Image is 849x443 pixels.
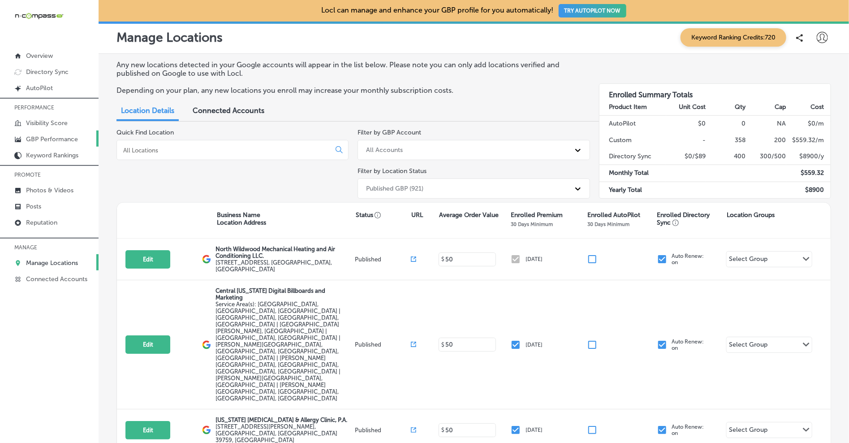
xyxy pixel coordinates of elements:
p: AutoPilot [26,84,53,92]
p: $ [441,427,444,433]
p: $ [441,342,444,348]
p: Status [356,211,411,219]
p: Depending on your plan, any new locations you enroll may increase your monthly subscription costs. [116,86,581,95]
p: Keyword Rankings [26,152,78,159]
td: $ 8900 [786,182,831,198]
td: AutoPilot [599,116,666,132]
td: - [666,132,706,148]
p: Photos & Videos [26,187,73,194]
span: Orlando, FL, USA | Kissimmee, FL, USA | Meadow Woods, FL 32824, USA | Hunters Creek, FL 32837, US... [215,301,340,402]
span: Location Details [121,106,174,115]
p: Manage Locations [26,259,78,267]
td: $0/$89 [666,148,706,165]
p: North Wildwood Mechanical Heating and Air Conditioning LLC. [215,246,353,259]
button: Edit [125,250,170,269]
p: 30 Days Minimum [511,221,553,227]
td: 0 [706,116,746,132]
td: 358 [706,132,746,148]
th: Unit Cost [666,99,706,116]
th: Cap [746,99,786,116]
th: Cost [786,99,831,116]
div: Published GBP (921) [366,185,423,192]
img: logo [202,340,211,349]
td: $0 [666,116,706,132]
p: Auto Renew: on [672,424,704,436]
label: [STREET_ADDRESS] , [GEOGRAPHIC_DATA], [GEOGRAPHIC_DATA] [215,259,353,273]
td: $ 8900 /y [786,148,831,165]
p: Posts [26,203,41,210]
button: TRY AUTOPILOT NOW [559,4,626,17]
p: GBP Performance [26,135,78,143]
td: $ 559.32 [786,165,831,182]
p: $ [441,256,444,262]
p: Auto Renew: on [672,339,704,351]
td: 400 [706,148,746,165]
div: Select Group [729,426,767,436]
p: Published [355,256,411,263]
img: logo [202,255,211,264]
p: Any new locations detected in your Google accounts will appear in the list below. Please note you... [116,61,581,78]
img: 660ab0bf-5cc7-4cb8-ba1c-48b5ae0f18e60NCTV_CLogo_TV_Black_-500x88.png [14,12,64,20]
button: Edit [125,335,170,354]
p: Enrolled Premium [511,211,563,219]
span: Keyword Ranking Credits: 720 [681,28,786,47]
td: NA [746,116,786,132]
p: Overview [26,52,53,60]
p: Reputation [26,219,57,226]
p: [DATE] [526,427,543,433]
div: Select Group [729,341,767,351]
td: Monthly Total [599,165,666,182]
td: $ 0 /m [786,116,831,132]
div: Select Group [729,255,767,265]
td: 300/500 [746,148,786,165]
p: Average Order Value [440,211,499,219]
label: Filter by GBP Account [358,129,421,136]
p: Directory Sync [26,68,69,76]
p: 30 Days Minimum [587,221,629,227]
p: Visibility Score [26,119,68,127]
p: Business Name Location Address [217,211,266,226]
p: [DATE] [526,256,543,262]
h3: Enrolled Summary Totals [599,84,831,99]
p: Central [US_STATE] Digital Billboards and Marketing [215,287,353,301]
p: Published [355,341,411,348]
th: Qty [706,99,746,116]
td: 200 [746,132,786,148]
p: Published [355,427,411,434]
span: Connected Accounts [193,106,264,115]
strong: Product Item [609,103,647,111]
p: Enrolled AutoPilot [587,211,640,219]
label: Filter by Location Status [358,167,427,175]
p: [DATE] [526,342,543,348]
div: All Accounts [366,146,403,154]
p: Connected Accounts [26,275,87,283]
button: Edit [125,421,170,439]
p: URL [411,211,423,219]
p: Enrolled Directory Sync [657,211,722,226]
td: Directory Sync [599,148,666,165]
td: Custom [599,132,666,148]
td: Yearly Total [599,182,666,198]
label: Quick Find Location [116,129,174,136]
p: Manage Locations [116,30,223,45]
img: logo [202,426,211,434]
input: All Locations [122,146,328,154]
p: [US_STATE] [MEDICAL_DATA] & Allergy Clinic, P.A. [215,417,353,423]
p: Location Groups [727,211,775,219]
td: $ 559.32 /m [786,132,831,148]
p: Auto Renew: on [672,253,704,265]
